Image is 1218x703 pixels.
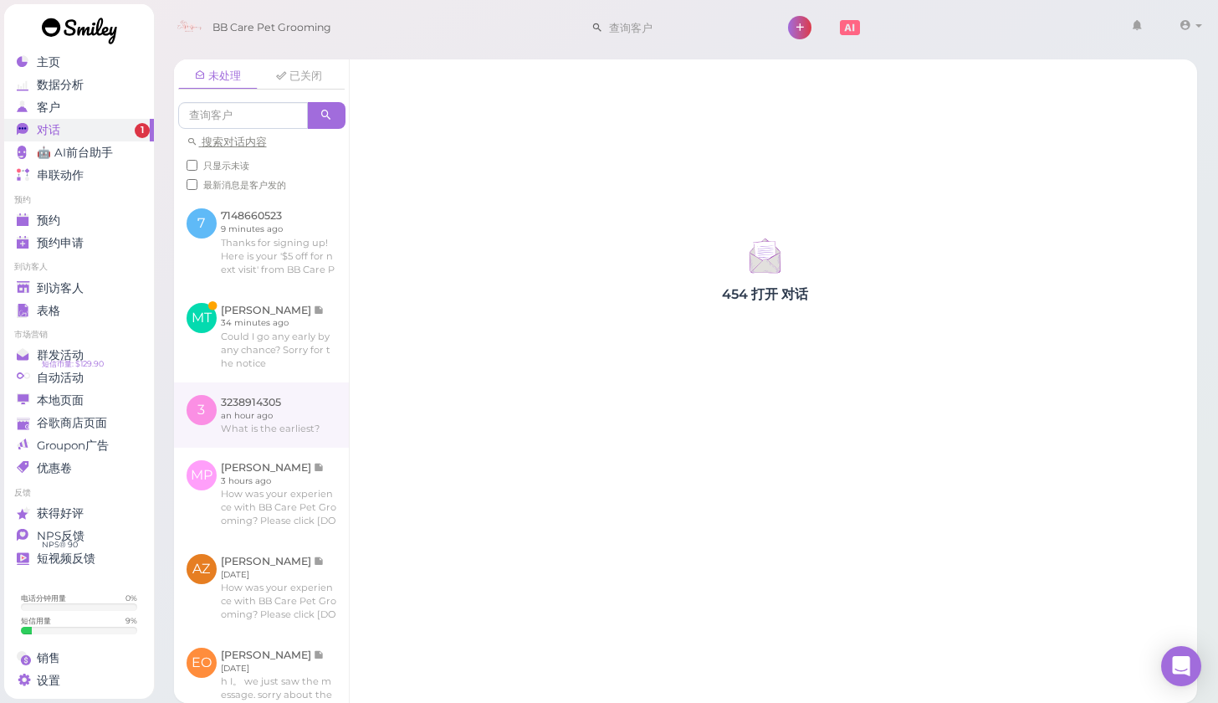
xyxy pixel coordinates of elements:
[37,123,60,137] span: 对话
[4,51,154,74] a: 主页
[4,547,154,570] a: 短视频反馈
[125,593,137,603] div: 0 %
[37,651,60,665] span: 销售
[4,344,154,367] a: 群发活动 短信币量: $129.90
[37,304,60,318] span: 表格
[42,357,104,371] span: 短信币量: $129.90
[37,213,60,228] span: 预约
[37,100,60,115] span: 客户
[259,64,340,89] a: 已关闭
[4,670,154,692] a: 设置
[187,160,197,171] input: 只显示未读
[37,348,84,362] span: 群发活动
[603,14,765,41] input: 查询客户
[4,457,154,480] a: 优惠卷
[125,615,137,626] div: 9 %
[37,416,107,430] span: 谷歌商店页面
[187,179,197,190] input: 最新消息是客户发的
[4,389,154,412] a: 本地页面
[135,123,150,138] span: 1
[37,55,60,69] span: 主页
[4,502,154,525] a: 获得好评
[4,74,154,96] a: 数据分析
[212,4,331,51] span: BB Care Pet Grooming
[4,487,154,499] li: 反馈
[37,506,84,521] span: 获得好评
[37,439,109,453] span: Groupon广告
[178,102,308,129] input: 查询客户
[21,615,51,626] div: 短信用量
[203,179,286,191] span: 最新消息是客户发的
[4,119,154,141] a: 对话 1
[37,529,84,543] span: NPS反馈
[37,461,72,475] span: 优惠卷
[4,261,154,273] li: 到访客人
[37,393,84,408] span: 本地页面
[1161,646,1201,686] div: Open Intercom Messenger
[350,286,1181,302] h4: 454 打开 对话
[42,538,78,552] span: NPS® 90
[4,647,154,670] a: 销售
[4,434,154,457] a: Groupon广告
[21,593,66,603] div: 电话分钟用量
[37,236,84,250] span: 预约申请
[4,525,154,547] a: NPS反馈 NPS® 90
[4,141,154,164] a: 🤖 AI前台助手
[37,371,84,385] span: 自动活动
[4,209,154,232] a: 预约
[4,412,154,434] a: 谷歌商店页面
[4,164,154,187] a: 串联动作
[37,674,60,688] span: 设置
[37,168,84,182] span: 串联动作
[37,281,84,295] span: 到访客人
[743,233,787,278] img: inbox-9a7a3d6b6c357613d87aa0edb30543fa.svg
[4,329,154,341] li: 市场营销
[37,78,84,92] span: 数据分析
[4,194,154,206] li: 预约
[4,277,154,300] a: 到访客人
[37,146,113,160] span: 🤖 AI前台助手
[4,367,154,389] a: 自动活动
[37,552,95,566] span: 短视频反馈
[187,136,267,148] a: 搜索对话内容
[4,96,154,119] a: 客户
[178,64,258,90] a: 未处理
[4,232,154,254] a: 预约申请
[4,300,154,322] a: 表格
[203,160,249,172] span: 只显示未读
